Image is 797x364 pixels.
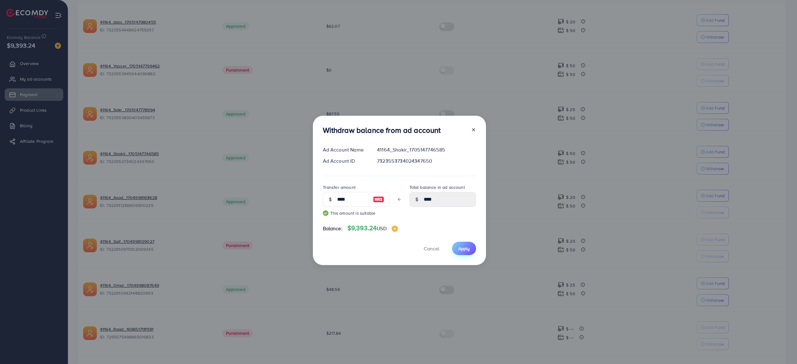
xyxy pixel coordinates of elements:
label: Total balance in ad account [409,184,465,190]
img: guide [323,210,328,216]
span: Cancel [424,245,439,252]
div: 7323553734024347650 [372,157,481,165]
h4: $9,393.24 [347,224,398,232]
span: USD [377,225,386,232]
label: Transfer amount [323,184,356,190]
button: Apply [452,242,476,255]
div: Ad Account ID [318,157,372,165]
button: Cancel [416,242,447,255]
h3: Withdraw balance from ad account [323,126,441,135]
img: image [392,226,398,232]
iframe: Chat [771,336,792,359]
div: Ad Account Name [318,146,372,153]
img: image [373,196,384,203]
small: This amount is suitable [323,210,389,216]
span: Apply [458,245,470,252]
span: Balance: [323,225,342,232]
div: 41164_Shakir_1705147746585 [372,146,481,153]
